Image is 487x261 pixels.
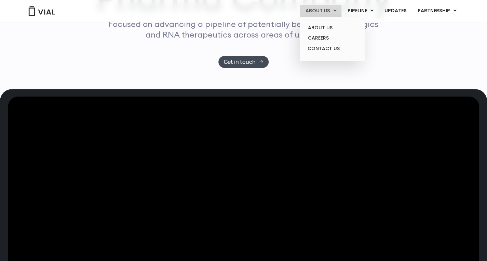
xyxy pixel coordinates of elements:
[379,5,411,17] a: UPDATES
[302,33,362,43] a: CAREERS
[300,5,341,17] a: ABOUT USMenu Toggle
[342,5,378,17] a: PIPELINEMenu Toggle
[412,5,462,17] a: PARTNERSHIPMenu Toggle
[218,56,269,68] a: Get in touch
[224,59,256,64] span: Get in touch
[302,43,362,54] a: CONTACT US
[28,6,55,16] img: Vial Logo
[106,19,381,40] p: Focused on advancing a pipeline of potentially best-in-class biologics and RNA therapeutics acros...
[302,23,362,33] a: ABOUT US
